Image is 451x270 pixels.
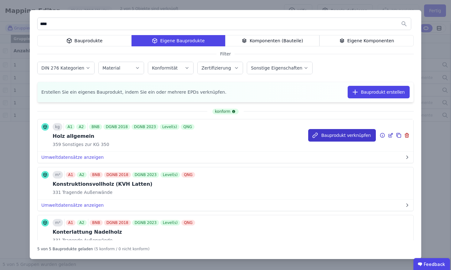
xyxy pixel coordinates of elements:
[66,172,76,178] div: A1
[160,124,179,130] div: Level(s)
[53,123,62,131] div: kg
[308,129,376,142] button: Bauprodukt verknüpfen
[37,35,132,46] div: Bauprodukte
[53,180,196,188] div: Konstruktionsvollholz (KVH Latten)
[77,172,87,178] div: A2
[53,132,196,140] div: Holz allgemein
[132,124,158,130] div: DGNB 2023
[53,237,61,243] span: 331
[160,220,180,226] div: Level(s)
[348,86,410,98] button: Bauprodukt erstellen
[216,51,235,57] span: Filter
[76,124,86,130] div: A2
[61,237,112,243] span: Tragende Außenwände
[319,35,414,46] div: Eigene Komponenten
[38,200,413,211] button: Umweltdatensätze anzeigen
[65,124,75,130] div: A1
[66,220,76,226] div: A1
[104,220,131,226] div: DGNB 2018
[61,189,112,195] span: Tragende Außenwände
[61,141,109,148] span: Sonstiges zur KG 350
[53,228,196,236] div: Konterlattung Nadelholz
[181,220,195,226] div: QNG
[90,220,102,226] div: BNB
[181,124,194,130] div: QNG
[148,62,193,74] button: Konformität
[53,171,63,179] div: m³
[104,172,131,178] div: DGNB 2018
[77,220,87,226] div: A2
[102,65,122,70] label: Material
[132,35,225,46] div: Eigene Bauprodukte
[212,109,238,114] div: konform
[99,62,144,74] button: Material
[198,62,243,74] button: Zertifizierung
[132,220,159,226] div: DGNB 2023
[53,141,61,148] span: 359
[201,65,232,70] label: Zertifizierung
[38,62,94,74] button: DIN 276 Kategorien
[181,172,195,178] div: QNG
[247,62,312,74] button: Sonstige Eigenschaften
[53,189,61,195] span: 331
[53,219,63,226] div: m³
[103,124,130,130] div: DGNB 2018
[94,244,150,252] div: (5 konform / 0 nicht konform)
[41,89,226,95] span: Erstellen Sie ein eigenes Bauprodukt, indem Sie ein oder mehrere EPDs verknüpfen.
[37,244,93,252] div: 5 von 5 Bauprodukte geladen
[132,172,159,178] div: DGNB 2023
[38,152,413,163] button: Umweltdatensätze anzeigen
[90,172,102,178] div: BNB
[41,65,86,70] label: DIN 276 Kategorien
[225,35,319,46] div: Komponenten (Bauteile)
[89,124,102,130] div: BNB
[160,172,180,178] div: Level(s)
[152,65,179,70] label: Konformität
[251,65,303,70] label: Sonstige Eigenschaften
